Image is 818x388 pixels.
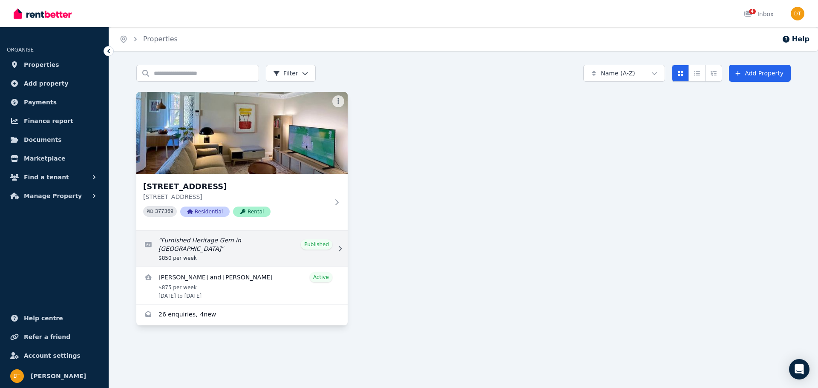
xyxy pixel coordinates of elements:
[705,65,722,82] button: Expanded list view
[109,27,188,51] nav: Breadcrumb
[672,65,689,82] button: Card view
[24,97,57,107] span: Payments
[233,207,271,217] span: Rental
[24,172,69,182] span: Find a tenant
[789,359,809,379] div: Open Intercom Messenger
[601,69,635,78] span: Name (A-Z)
[136,267,348,305] a: View details for Sami Ede and Randi Kittlitz
[24,60,59,70] span: Properties
[7,112,102,129] a: Finance report
[24,78,69,89] span: Add property
[24,313,63,323] span: Help centre
[729,65,791,82] a: Add Property
[7,169,102,186] button: Find a tenant
[7,187,102,204] button: Manage Property
[155,209,173,215] code: 377369
[10,369,24,383] img: Dominic Thomson
[143,181,329,193] h3: [STREET_ADDRESS]
[24,191,82,201] span: Manage Property
[273,69,298,78] span: Filter
[136,92,348,230] a: Unit 21/23 Waiwera St, Lavender Bay[STREET_ADDRESS][STREET_ADDRESS]PID 377369ResidentialRental
[24,153,65,164] span: Marketplace
[136,231,348,267] a: Edit listing: Furnished Heritage Gem in Lavender Bay
[583,65,665,82] button: Name (A-Z)
[24,135,62,145] span: Documents
[136,305,348,325] a: Enquiries for Unit 21/23 Waiwera St, Lavender Bay
[7,310,102,327] a: Help centre
[7,47,34,53] span: ORGANISE
[7,75,102,92] a: Add property
[688,65,706,82] button: Compact list view
[7,347,102,364] a: Account settings
[143,35,178,43] a: Properties
[672,65,722,82] div: View options
[143,193,329,201] p: [STREET_ADDRESS]
[136,92,348,174] img: Unit 21/23 Waiwera St, Lavender Bay
[24,116,73,126] span: Finance report
[749,9,756,14] span: 4
[180,207,230,217] span: Residential
[24,351,81,361] span: Account settings
[791,7,804,20] img: Dominic Thomson
[31,371,86,381] span: [PERSON_NAME]
[14,7,72,20] img: RentBetter
[7,131,102,148] a: Documents
[266,65,316,82] button: Filter
[7,328,102,345] a: Refer a friend
[7,94,102,111] a: Payments
[24,332,70,342] span: Refer a friend
[7,56,102,73] a: Properties
[744,10,774,18] div: Inbox
[782,34,809,44] button: Help
[147,209,153,214] small: PID
[7,150,102,167] a: Marketplace
[332,95,344,107] button: More options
